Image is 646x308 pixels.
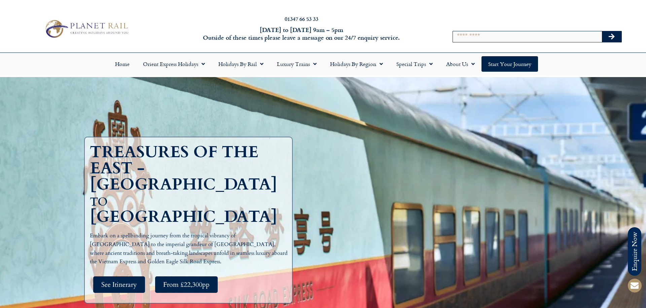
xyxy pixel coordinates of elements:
[101,280,137,289] span: See Itinerary
[42,18,131,40] img: Planet Rail Train Holidays Logo
[93,276,145,293] a: See Itinerary
[90,144,290,225] h1: TREASURES OF THE EAST - [GEOGRAPHIC_DATA] to [GEOGRAPHIC_DATA]
[270,56,323,72] a: Luxury Trains
[108,56,136,72] a: Home
[155,276,218,293] a: From £22,300pp
[90,232,290,266] p: Embark on a spellbinding journey from the tropical vibrancy of [GEOGRAPHIC_DATA] to the imperial ...
[439,56,481,72] a: About Us
[136,56,212,72] a: Orient Express Holidays
[390,56,439,72] a: Special Trips
[212,56,270,72] a: Holidays by Rail
[3,56,643,72] nav: Menu
[323,56,390,72] a: Holidays by Region
[602,31,621,42] button: Search
[163,280,210,289] span: From £22,300pp
[285,15,318,23] a: 01347 66 53 33
[174,26,429,42] h6: [DATE] to [DATE] 9am – 5pm Outside of these times please leave a message on our 24/7 enquiry serv...
[481,56,538,72] a: Start your Journey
